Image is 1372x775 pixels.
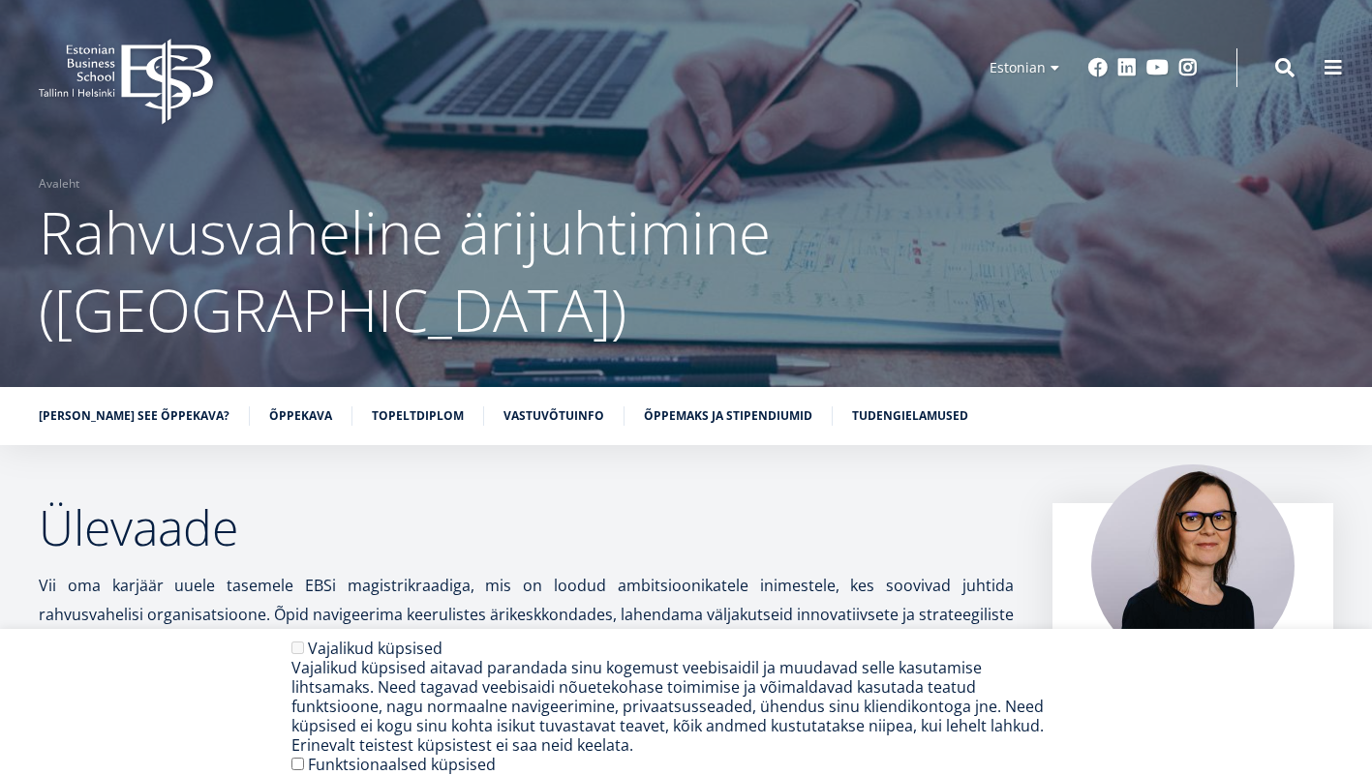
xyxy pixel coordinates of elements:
[503,406,604,426] a: Vastuvõtuinfo
[39,503,1014,551] h2: Ülevaade
[291,658,1053,755] div: Vajalikud küpsised aitavad parandada sinu kogemust veebisaidil ja muudavad selle kasutamise lihts...
[39,406,229,426] a: [PERSON_NAME] see õppekava?
[1117,58,1137,77] a: Linkedin
[1091,464,1295,668] img: Piret Masso
[1178,58,1198,77] a: Instagram
[308,754,496,775] label: Funktsionaalsed küpsised
[1146,58,1169,77] a: Youtube
[39,193,771,349] span: Rahvusvaheline ärijuhtimine ([GEOGRAPHIC_DATA])
[644,406,812,426] a: Õppemaks ja stipendiumid
[372,406,464,426] a: Topeltdiplom
[308,638,442,659] label: Vajalikud küpsised
[39,174,79,194] a: Avaleht
[269,406,332,426] a: Õppekava
[1088,58,1108,77] a: Facebook
[39,571,1014,716] p: Vii oma karjäär uuele tasemele EBSi magistrikraadiga, mis on loodud ambitsioonikatele inimestele,...
[852,406,968,426] a: Tudengielamused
